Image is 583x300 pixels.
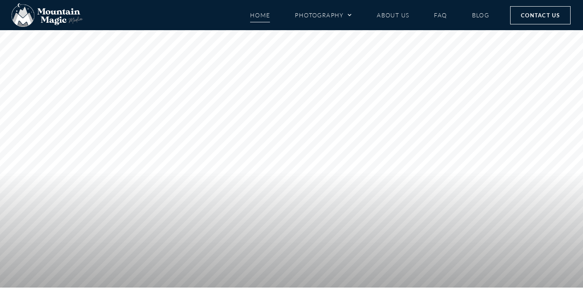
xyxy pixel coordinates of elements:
rs-layer: Scroll to make magic happen [63,260,212,274]
span: Contact Us [521,11,560,20]
p: Let’s tell your love story! … You deserve this: Epic moments, beautiful photos, and a fun team to... [63,234,306,255]
a: Blog [472,8,489,22]
a: Contact Us [510,6,571,24]
p: Crested Butte • Gunnison • [GEOGRAPHIC_DATA] • [GEOGRAPHIC_DATA] • [US_STATE] • Worldwide Travel [62,278,311,289]
nav: Menu [250,8,489,22]
a: Home [250,8,270,22]
img: Mountain Magic Media photography logo Crested Butte Photographer [12,3,83,27]
a: Photography [295,8,352,22]
a: About Us [377,8,409,22]
a: FAQ [434,8,447,22]
span: ↓ [196,259,200,270]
